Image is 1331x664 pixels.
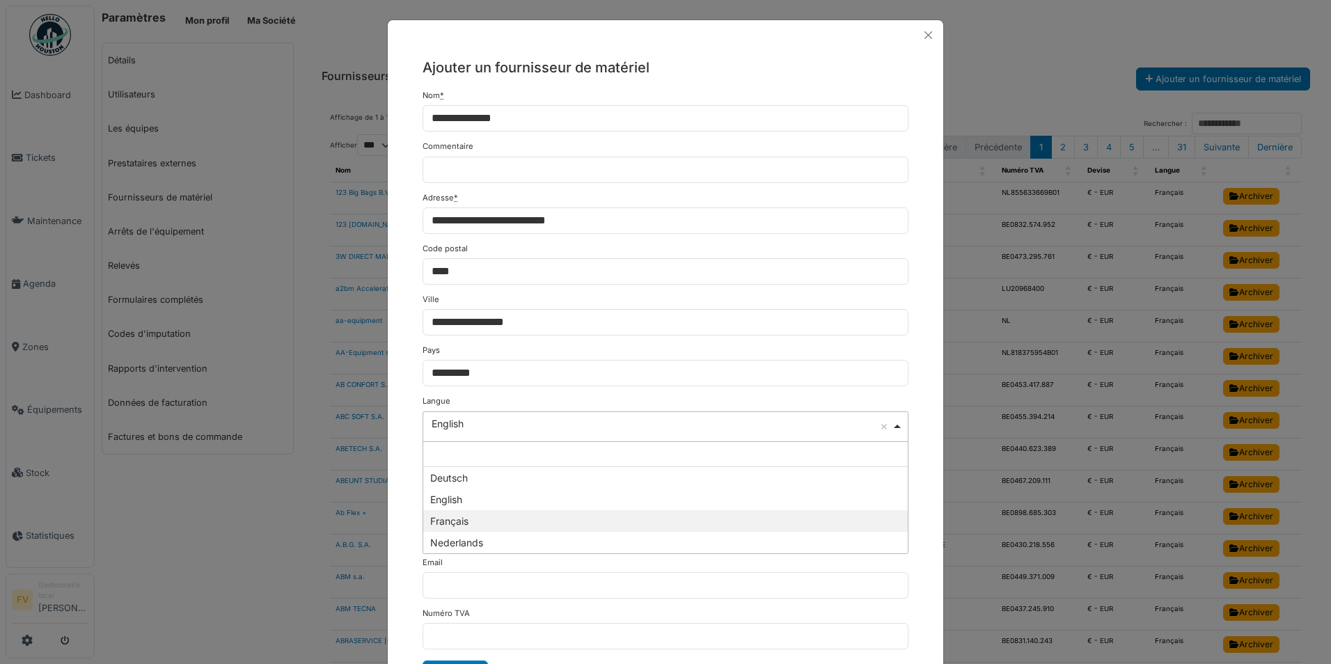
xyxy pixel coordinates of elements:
div: English [432,420,892,427]
button: Remove item: 'en' [877,420,891,434]
div: Deutsch [423,467,908,489]
label: Pays [423,347,440,354]
label: Adresse [423,194,458,202]
label: Langue [423,397,450,405]
div: Français [423,510,908,532]
label: Ville [423,296,439,303]
abbr: Requis [454,193,458,203]
button: Close [919,26,938,45]
h5: Ajouter un fournisseur de matériel [423,57,908,78]
label: Commentaire [423,143,473,150]
abbr: Requis [440,90,444,100]
div: English [423,489,908,510]
label: Nom [423,92,444,100]
div: Nederlands [423,532,908,553]
label: Email [423,559,443,567]
label: Code postal [423,245,468,253]
label: Numéro TVA [423,610,470,617]
input: null [423,442,908,467]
